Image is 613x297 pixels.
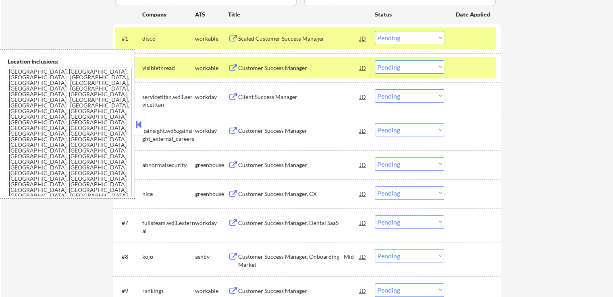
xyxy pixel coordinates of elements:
div: Location Inclusions: [8,58,132,66]
div: Scaled Customer Success Manager [238,35,360,43]
div: Customer Success Manager [238,287,360,295]
div: kojo [142,253,195,261]
div: greenhouse [195,161,228,169]
div: JD [359,215,367,230]
div: workday [195,93,228,101]
div: Customer Success Manager [238,127,360,135]
div: #7 [122,219,136,227]
div: Status [375,7,444,21]
div: JD [359,123,367,138]
div: disco [142,35,195,43]
div: Customer Success Manager, Onboarding - Mid-Market [238,253,360,268]
div: JD [359,157,367,172]
div: workable [195,35,228,43]
div: workday [195,219,228,227]
div: #9 [122,287,136,295]
div: Customer Success Manager, CX [238,190,360,198]
div: Customer Success Manager, Dental SaaS [238,219,360,227]
div: fullsteam.wd1.external [142,219,195,235]
div: ATS [195,10,228,19]
div: Company [142,10,195,19]
div: workday [195,127,228,135]
div: Date Applied [456,10,491,19]
div: greenhouse [195,190,228,198]
div: ashby [195,253,228,261]
div: abnormalsecurity [142,161,195,169]
div: gainsight.wd5.gainsight_external_careers [142,127,195,142]
div: rankings [142,287,195,295]
div: workable [195,287,228,295]
div: Customer Success Manager [238,64,360,72]
div: #1 [122,35,136,43]
div: servicetitan.wd1.servicetitan [142,93,195,109]
div: visiblethread [142,64,195,72]
div: JD [359,249,367,264]
div: #8 [122,253,136,261]
div: workable [195,64,228,72]
div: Client Success Manager [238,93,360,101]
div: nice [142,190,195,198]
div: JD [359,186,367,201]
div: JD [359,89,367,104]
div: Customer Success Manager [238,161,360,169]
div: Title [228,10,367,19]
div: JD [359,60,367,75]
div: JD [359,31,367,45]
